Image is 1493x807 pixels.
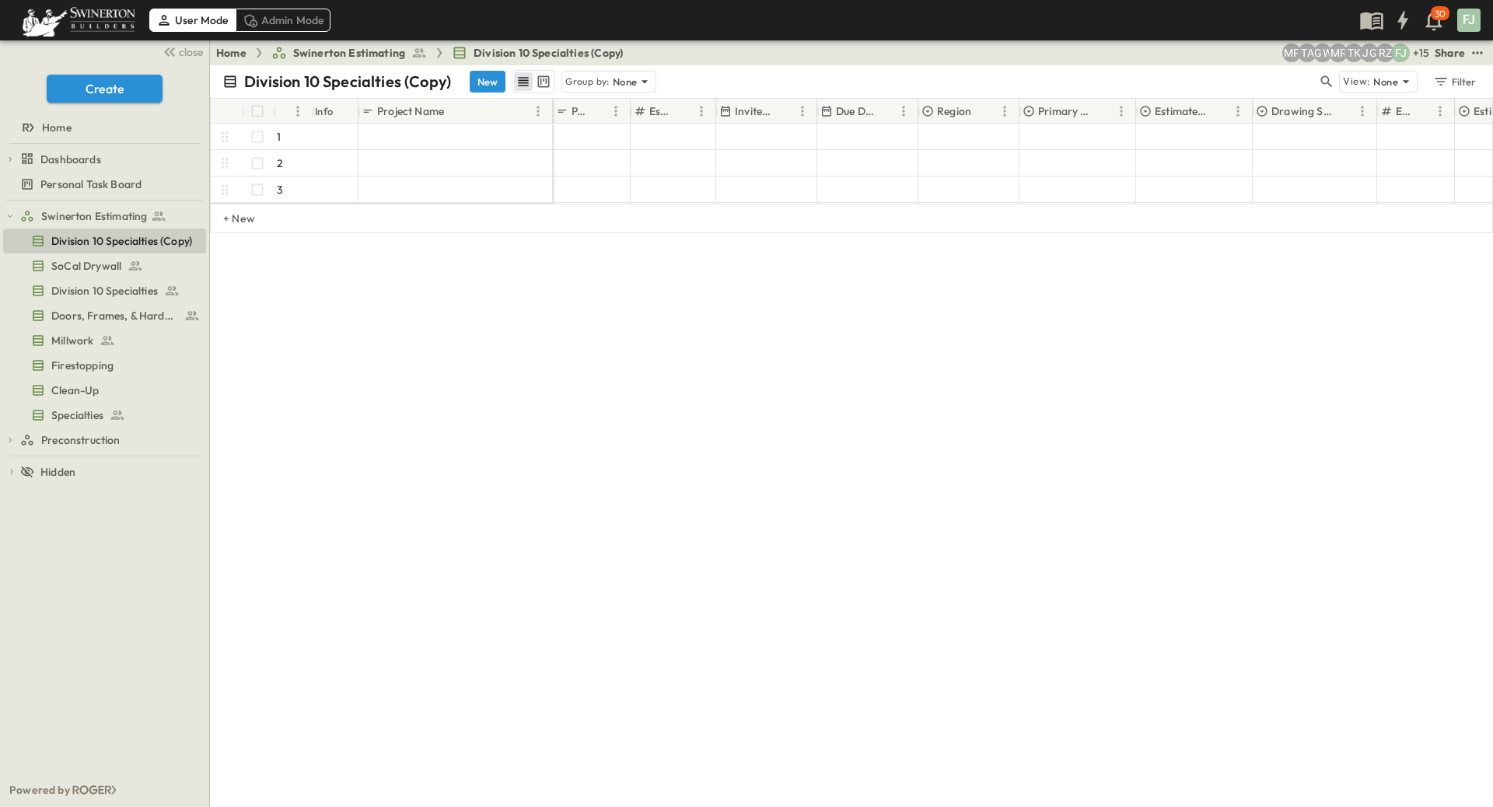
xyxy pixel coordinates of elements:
button: Menu [692,102,711,121]
a: Specialties [3,404,203,426]
span: Swinerton Estimating [293,45,405,61]
a: Division 10 Specialties (Copy) [452,45,623,61]
a: Clean-Up [3,379,203,401]
button: Menu [607,102,625,121]
a: Division 10 Specialties (Copy) [3,230,203,252]
a: Swinerton Estimating [271,45,427,61]
span: Division 10 Specialties (Copy) [474,45,623,61]
div: Division 10 Specialtiestest [3,278,206,303]
div: Admin Mode [236,9,331,32]
p: None [1373,74,1398,89]
div: Robert Zeilinger (robert.zeilinger@swinerton.com) [1376,44,1394,62]
div: Personal Task Boardtest [3,172,206,197]
button: Sort [1095,103,1112,120]
p: Drawing Status [1271,103,1333,119]
span: Doors, Frames, & Hardware [51,308,178,323]
div: table view [512,70,555,93]
div: Division 10 Specialties (Copy)test [3,229,206,253]
a: Swinerton Estimating [20,205,203,227]
div: Clean-Uptest [3,378,206,403]
p: Estimate Status [1155,103,1208,119]
div: Millworktest [3,328,206,353]
a: Firestopping [3,355,203,376]
nav: breadcrumbs [216,45,632,61]
button: Menu [894,102,913,121]
button: row view [514,72,533,91]
button: Sort [589,103,607,120]
p: + 15 [1413,45,1428,61]
p: Estimate Number [649,103,672,119]
p: Group by: [565,74,610,89]
button: Sort [776,103,793,120]
a: Home [3,117,203,138]
button: Menu [995,102,1014,121]
span: Specialties [51,407,103,423]
p: 3 [277,182,283,197]
button: Sort [675,103,692,120]
button: FJ [1456,7,1482,33]
a: Home [216,45,247,61]
p: 2 [277,155,283,171]
p: Division 10 Specialties (Copy) [244,71,451,93]
span: Personal Task Board [40,176,142,192]
button: Menu [1353,102,1372,121]
p: + New [223,211,233,226]
div: User Mode [149,9,236,32]
button: Menu [1112,102,1131,121]
button: Filter [1427,71,1481,93]
span: Home [42,120,72,135]
span: Division 10 Specialties [51,283,158,299]
a: Millwork [3,330,203,351]
div: Preconstructiontest [3,428,206,452]
div: Meghana Raj (meghana.raj@swinerton.com) [1329,44,1348,62]
div: Filter [1432,73,1477,90]
button: test [1468,44,1487,62]
span: Preconstruction [41,432,121,448]
button: Menu [1431,102,1449,121]
span: SoCal Drywall [51,258,121,274]
div: Doors, Frames, & Hardwaretest [3,303,206,328]
img: 6c363589ada0b36f064d841b69d3a419a338230e66bb0a533688fa5cc3e9e735.png [19,4,138,37]
span: Hidden [40,464,75,480]
a: Division 10 Specialties [3,280,203,302]
div: Taha Alfakhry (taha.alfakhry@swinerton.com) [1298,44,1316,62]
span: Clean-Up [51,383,99,398]
button: Sort [1414,103,1431,120]
div: Specialtiestest [3,403,206,428]
p: Invite Date [735,103,773,119]
button: Menu [793,102,812,121]
p: Region [937,103,971,119]
button: Sort [974,103,991,120]
button: kanban view [533,72,553,91]
button: New [470,71,505,93]
button: Menu [529,102,547,121]
p: Project Name [377,103,444,119]
a: Doors, Frames, & Hardware [3,305,203,327]
span: Dashboards [40,152,101,167]
button: Menu [288,102,307,121]
button: Menu [1229,102,1247,121]
a: SoCal Drywall [3,255,203,277]
div: Share [1435,45,1465,61]
div: SoCal Drywalltest [3,253,206,278]
button: close [156,40,206,62]
p: None [613,74,638,89]
span: Millwork [51,333,93,348]
div: Madison Pagdilao (madison.pagdilao@swinerton.com) [1282,44,1301,62]
a: Dashboards [20,148,203,170]
button: Sort [1212,103,1229,120]
div: # [273,99,312,124]
button: Create [47,75,163,103]
div: GEORGIA WESLEY (georgia.wesley@swinerton.com) [1313,44,1332,62]
div: Info [315,89,334,133]
a: Preconstruction [20,429,203,451]
button: Sort [1336,103,1353,120]
div: Jorge Garcia (jorgarcia@swinerton.com) [1360,44,1379,62]
span: Firestopping [51,358,114,373]
p: Due Date [836,103,874,119]
p: 30 [1435,8,1446,20]
span: close [179,44,203,60]
a: Personal Task Board [3,173,203,195]
div: Francisco J. Sanchez (frsanchez@swinerton.com) [1391,44,1410,62]
span: Division 10 Specialties (Copy) [51,233,192,249]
